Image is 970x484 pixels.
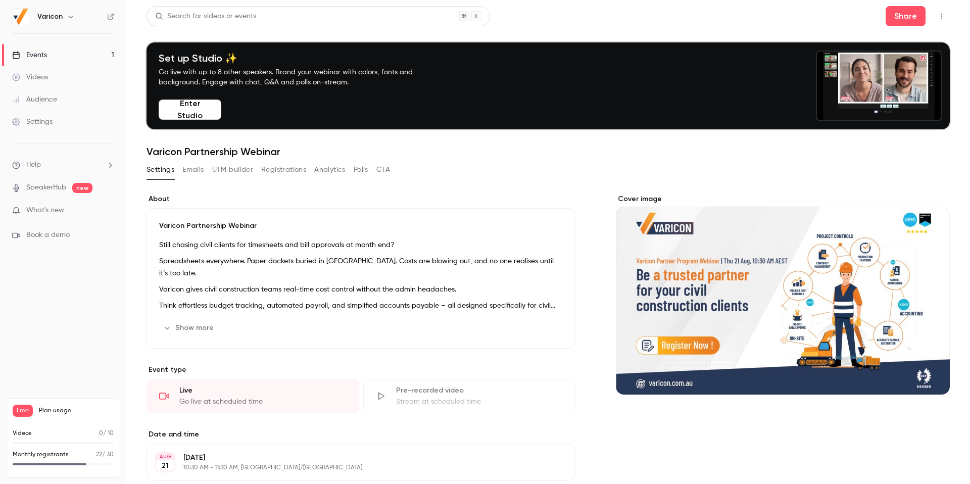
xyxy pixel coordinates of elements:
[26,160,41,170] span: Help
[12,72,48,82] div: Videos
[147,429,575,440] label: Date and time
[96,450,114,459] p: / 30
[72,183,92,193] span: new
[37,12,63,22] h6: Varicon
[39,407,114,415] span: Plan usage
[354,162,368,178] button: Polls
[12,117,53,127] div: Settings
[12,50,47,60] div: Events
[261,162,306,178] button: Registrations
[212,162,253,178] button: UTM builder
[147,146,950,158] h1: Varicon Partnership Webinar
[26,182,66,193] a: SpeakerHub
[396,385,563,396] div: Pre-recorded video
[12,94,57,105] div: Audience
[376,162,390,178] button: CTA
[363,379,576,413] div: Pre-recorded videoStream at scheduled time
[182,162,204,178] button: Emails
[159,239,563,251] p: Still chasing civil clients for timesheets and bill approvals at month end?
[183,464,522,472] p: 10:30 AM - 11:30 AM, [GEOGRAPHIC_DATA]/[GEOGRAPHIC_DATA]
[13,9,29,25] img: Varicon
[26,230,70,240] span: Book a demo
[26,205,64,216] span: What's new
[12,160,114,170] li: help-dropdown-opener
[616,194,950,204] label: Cover image
[159,320,220,336] button: Show more
[159,52,437,64] h4: Set up Studio ✨
[159,255,563,279] p: Spreadsheets everywhere. Paper dockets buried in [GEOGRAPHIC_DATA]. Costs are blowing out, and no...
[159,283,563,296] p: Varicon gives civil construction teams real-time cost control without the admin headaches.
[162,461,169,471] p: 21
[147,365,575,375] p: Event type
[147,379,359,413] div: LiveGo live at scheduled time
[13,405,33,417] span: Free
[147,162,174,178] button: Settings
[99,430,103,437] span: 0
[396,397,563,407] div: Stream at scheduled time
[102,206,114,215] iframe: Noticeable Trigger
[156,453,174,460] div: AUG
[179,397,347,407] div: Go live at scheduled time
[96,452,102,458] span: 22
[886,6,926,26] button: Share
[99,429,114,438] p: / 10
[159,221,563,231] p: Varicon Partnership Webinar
[183,453,522,463] p: [DATE]
[13,429,32,438] p: Videos
[159,67,437,87] p: Go live with up to 8 other speakers. Brand your webinar with colors, fonts and background. Engage...
[13,450,69,459] p: Monthly registrants
[159,100,221,120] button: Enter Studio
[314,162,346,178] button: Analytics
[155,11,256,22] div: Search for videos or events
[159,300,563,312] p: Think effortless budget tracking, automated payroll, and simplified accounts payable – all design...
[179,385,347,396] div: Live
[147,194,575,204] label: About
[616,194,950,395] section: Cover image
